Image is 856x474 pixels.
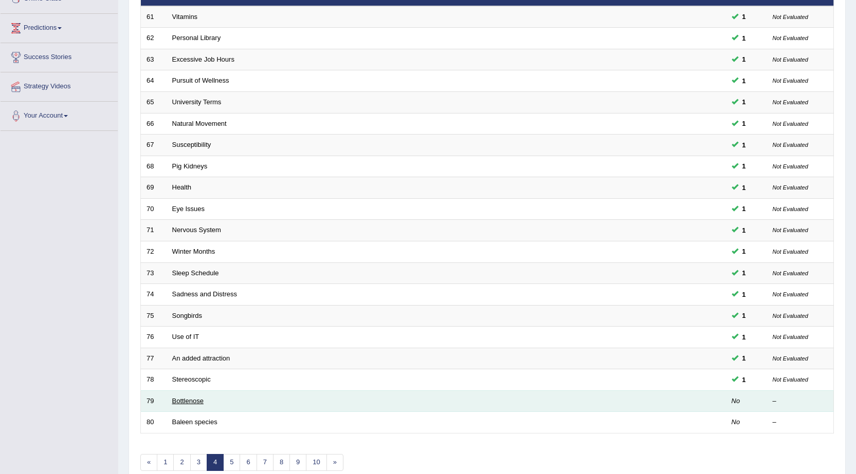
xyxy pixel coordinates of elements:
[141,135,167,156] td: 67
[172,290,237,298] a: Sadness and Distress
[773,142,808,148] small: Not Evaluated
[141,113,167,135] td: 66
[141,198,167,220] td: 70
[732,397,740,405] em: No
[141,412,167,433] td: 80
[738,182,750,193] span: You can still take this question
[773,121,808,127] small: Not Evaluated
[141,220,167,241] td: 71
[141,262,167,284] td: 73
[738,310,750,321] span: You can still take this question
[738,332,750,343] span: You can still take this question
[173,454,190,471] a: 2
[141,28,167,49] td: 62
[172,397,204,405] a: Bottlenose
[738,203,750,214] span: You can still take this question
[773,418,828,427] div: –
[141,305,167,327] td: 75
[172,205,205,213] a: Eye Issues
[1,14,118,40] a: Predictions
[738,161,750,172] span: You can still take this question
[738,246,750,257] span: You can still take this question
[738,118,750,129] span: You can still take this question
[141,369,167,391] td: 78
[738,11,750,22] span: You can still take this question
[773,355,808,362] small: Not Evaluated
[172,226,221,234] a: Nervous System
[773,313,808,319] small: Not Evaluated
[172,312,203,319] a: Songbirds
[773,35,808,41] small: Not Evaluated
[141,241,167,262] td: 72
[738,225,750,236] span: You can still take this question
[172,162,208,170] a: Pig Kidneys
[172,98,222,106] a: University Terms
[172,183,192,191] a: Health
[738,75,750,86] span: You can still take this question
[172,375,211,383] a: Stereoscopic
[172,333,199,340] a: Use of IT
[1,102,118,127] a: Your Account
[207,454,224,471] a: 4
[326,454,343,471] a: »
[223,454,240,471] a: 5
[140,454,157,471] a: «
[141,177,167,199] td: 69
[141,70,167,92] td: 64
[773,291,808,297] small: Not Evaluated
[738,54,750,65] span: You can still take this question
[773,99,808,105] small: Not Evaluated
[1,43,118,69] a: Success Stories
[141,49,167,70] td: 63
[738,268,750,278] span: You can still take this question
[257,454,274,471] a: 7
[141,284,167,306] td: 74
[738,97,750,107] span: You can still take this question
[773,227,808,233] small: Not Evaluated
[773,249,808,255] small: Not Evaluated
[1,72,118,98] a: Strategy Videos
[172,418,217,426] a: Baleen species
[172,141,211,148] a: Susceptibility
[773,163,808,169] small: Not Evaluated
[172,34,221,42] a: Personal Library
[738,140,750,150] span: You can still take this question
[773,184,808,191] small: Not Evaluated
[738,33,750,44] span: You can still take this question
[773,206,808,212] small: Not Evaluated
[141,156,167,177] td: 68
[172,55,234,63] a: Excessive Job Hours
[141,6,167,28] td: 61
[273,454,290,471] a: 8
[738,374,750,385] span: You can still take this question
[141,327,167,348] td: 76
[141,348,167,369] td: 77
[141,390,167,412] td: 79
[773,376,808,383] small: Not Evaluated
[773,78,808,84] small: Not Evaluated
[141,92,167,113] td: 65
[172,77,229,84] a: Pursuit of Wellness
[157,454,174,471] a: 1
[773,396,828,406] div: –
[172,120,227,127] a: Natural Movement
[738,353,750,364] span: You can still take this question
[306,454,326,471] a: 10
[190,454,207,471] a: 3
[172,354,230,362] a: An added attraction
[738,289,750,300] span: You can still take this question
[289,454,306,471] a: 9
[773,14,808,20] small: Not Evaluated
[773,56,808,63] small: Not Evaluated
[172,248,215,255] a: Winter Months
[732,418,740,426] em: No
[172,13,198,21] a: Vitamins
[172,269,219,277] a: Sleep Schedule
[773,334,808,340] small: Not Evaluated
[773,270,808,276] small: Not Evaluated
[240,454,257,471] a: 6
